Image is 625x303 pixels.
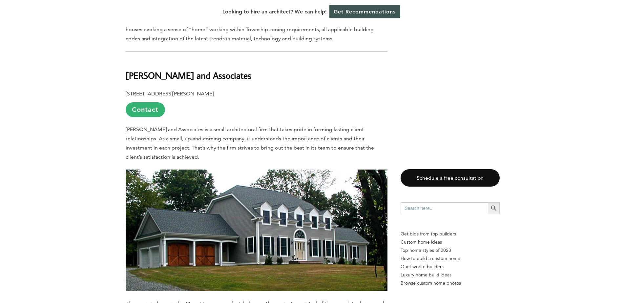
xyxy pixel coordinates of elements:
[126,70,251,81] b: [PERSON_NAME] and Associates
[401,254,500,263] a: How to build a custom home
[401,263,500,271] a: Our favorite builders
[401,202,488,214] input: Search here...
[592,270,617,295] iframe: Drift Widget Chat Controller
[401,230,500,238] p: Get bids from top builders
[126,126,374,160] span: [PERSON_NAME] and Associates is a small architectural firm that takes pride in forming lasting cl...
[401,238,500,246] a: Custom home ideas
[490,205,497,212] svg: Search
[329,5,400,18] a: Get Recommendations
[126,91,214,97] b: [STREET_ADDRESS][PERSON_NAME]
[401,169,500,187] a: Schedule a free consultation
[401,271,500,279] a: Luxury home build ideas
[126,102,165,117] a: Contact
[401,246,500,254] a: Top home styles of 2023
[401,279,500,287] a: Browse custom home photos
